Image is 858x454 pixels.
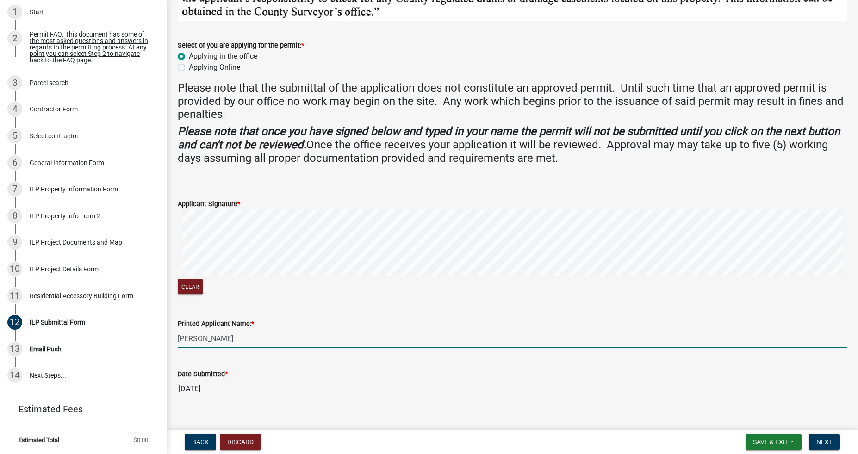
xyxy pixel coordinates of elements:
div: Select contractor [30,133,79,139]
div: 6 [7,155,22,170]
span: Save & Exit [753,438,789,446]
label: Select of you are applying for the permit: [178,43,304,49]
label: Date Submitted [178,371,228,378]
div: ILP Project Documents and Map [30,239,122,245]
div: 5 [7,129,22,143]
span: Back [192,438,209,446]
div: General Information Form [30,160,104,166]
label: Applying Online [189,62,240,73]
button: Save & Exit [746,434,802,450]
span: Estimated Total [19,437,59,443]
div: 1 [7,5,22,19]
div: ILP Property Info Form 2 [30,213,100,219]
span: Next [816,438,833,446]
button: Discard [220,434,261,450]
label: Applicant Signature [178,201,240,208]
div: Contractor Form [30,106,78,112]
a: Estimated Fees [7,400,152,418]
div: Residential Accessory Building Form [30,293,133,299]
div: 12 [7,315,22,330]
div: 9 [7,235,22,250]
div: 3 [7,75,22,90]
div: Email Push [30,346,62,352]
button: Next [809,434,840,450]
h4: Once the office receives your application it will be reviewed. Approval may may take up to five (... [178,125,847,165]
button: Clear [178,279,203,294]
div: 2 [7,31,22,46]
div: ILP Submittal Form [30,319,85,325]
label: Printed Applicant Name: [178,321,254,327]
div: 14 [7,368,22,383]
div: 8 [7,209,22,223]
div: 4 [7,102,22,117]
div: 11 [7,288,22,303]
div: 10 [7,262,22,276]
strong: Please note that once you have signed below and typed in your name the permit will not be submitt... [178,125,840,151]
div: 13 [7,342,22,356]
label: Applying in the office [189,51,257,62]
div: ILP Property Information Form [30,186,118,192]
button: Back [185,434,216,450]
span: $0.00 [134,437,148,443]
div: 7 [7,182,22,196]
div: ILP Project Details Form [30,266,99,272]
div: Permit FAQ. This document has some of the most asked questions and answers in regards to the perm... [30,31,152,63]
div: Parcel search [30,80,68,86]
h4: Please note that the submittal of the application does not constitute an approved permit. Until s... [178,81,847,121]
div: Start [30,9,44,15]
